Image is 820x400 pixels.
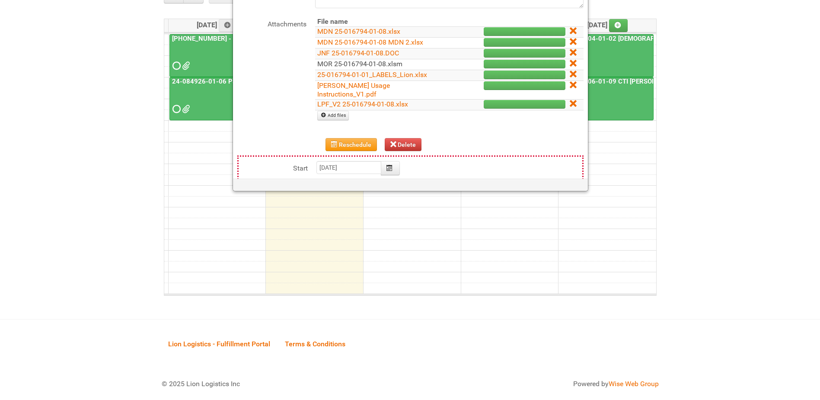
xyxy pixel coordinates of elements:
[170,35,272,42] a: [PHONE_NUMBER] - R+F InnoCPT
[325,138,377,151] button: Reschedule
[170,77,295,85] a: 24-084926-01-06 Pack Collab Wand Tint
[317,27,400,35] a: MDN 25-016794-01-08.xlsx
[239,161,308,174] label: Start
[278,330,352,357] a: Terms & Conditions
[421,379,659,389] div: Powered by
[317,60,402,68] a: MOR 25-016794-01-08.xlsm
[169,77,263,120] a: 24-084926-01-06 Pack Collab Wand Tint
[168,340,270,348] span: Lion Logistics - Fulfillment Portal
[381,161,400,175] button: Calendar
[172,106,179,112] span: Requested
[219,19,238,32] a: Add an event
[560,35,736,42] a: 25-039404-01-02 [DEMOGRAPHIC_DATA] Wet Shave SQM
[317,49,399,57] a: JNF 25-016794-01-08.DOC
[559,77,654,120] a: 25-016806-01-09 CTI [PERSON_NAME] Bar Superior HUT
[609,380,659,388] a: Wise Web Group
[155,372,406,396] div: © 2025 Lion Logistics Inc
[587,21,628,29] span: [DATE]
[609,19,628,32] a: Add an event
[317,38,423,46] a: MDN 25-016794-01-08 MDN 2.xlsx
[560,77,733,85] a: 25-016806-01-09 CTI [PERSON_NAME] Bar Superior HUT
[317,71,427,79] a: 25-016794-01-01_LABELS_Lion.xlsx
[317,81,390,98] a: [PERSON_NAME] Usage Instructions_V1.pdf
[169,34,263,77] a: [PHONE_NUMBER] - R+F InnoCPT
[385,138,422,151] button: Delete
[237,17,306,29] label: Attachments
[317,111,349,120] a: Add files
[315,17,450,27] th: File name
[285,340,345,348] span: Terms & Conditions
[182,63,188,69] span: MDN 25-032854-01-08 Left overs.xlsx MOR 25-032854-01-08.xlsm 25_032854_01_LABELS_Lion.xlsx MDN 25...
[559,34,654,77] a: 25-039404-01-02 [DEMOGRAPHIC_DATA] Wet Shave SQM
[197,21,238,29] span: [DATE]
[162,330,277,357] a: Lion Logistics - Fulfillment Portal
[182,106,188,112] span: grp 1001 2..jpg group 1001 1..jpg MOR 24-084926-01-08.xlsm Labels 24-084926-01-06 Pack Collab Wan...
[172,63,179,69] span: Requested
[317,100,408,108] a: LPF_V2 25-016794-01-08.xlsx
